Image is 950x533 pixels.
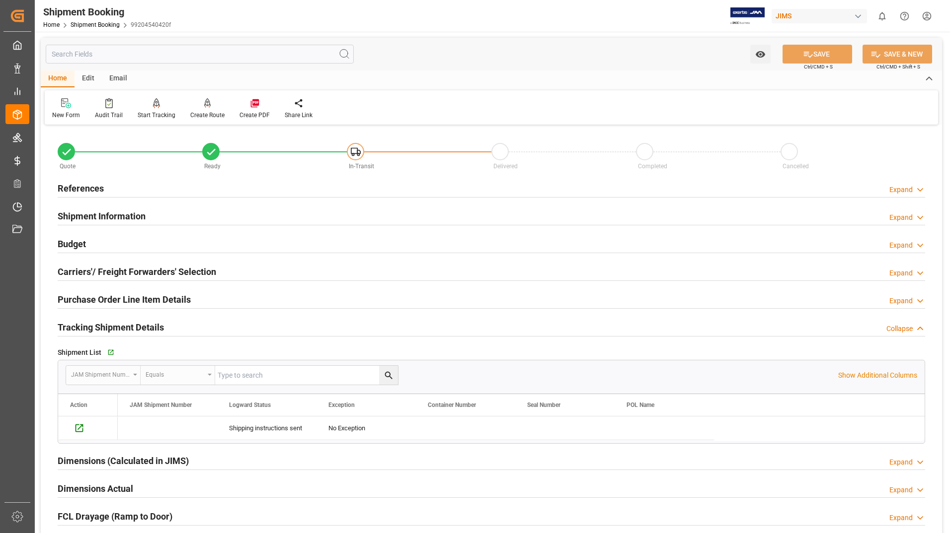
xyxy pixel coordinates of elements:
button: show 0 new notifications [871,5,893,27]
div: Expand [889,268,913,278]
a: Shipment Booking [71,21,120,28]
div: Expand [889,240,913,251]
div: Press SPACE to select this row. [58,416,118,440]
div: Expand [889,212,913,223]
div: JAM Shipment Number [71,368,130,379]
div: Expand [889,185,913,195]
div: Start Tracking [138,111,175,120]
span: Completed [638,163,667,170]
button: Help Center [893,5,916,27]
h2: Shipment Information [58,209,146,223]
div: Edit [75,70,102,87]
span: Seal Number [527,401,560,408]
h2: Carriers'/ Freight Forwarders' Selection [58,265,216,278]
span: Exception [328,401,355,408]
span: Quote [60,163,76,170]
div: Collapse [886,324,913,334]
div: Home [41,70,75,87]
button: open menu [66,366,141,385]
span: POL Name [627,401,654,408]
img: Exertis%20JAM%20-%20Email%20Logo.jpg_1722504956.jpg [730,7,765,25]
input: Type to search [215,366,398,385]
div: Email [102,70,135,87]
button: open menu [141,366,215,385]
div: Shipping instructions sent [229,417,305,440]
h2: Tracking Shipment Details [58,321,164,334]
div: Audit Trail [95,111,123,120]
div: JIMS [772,9,867,23]
button: open menu [750,45,771,64]
span: Shipment List [58,347,101,358]
h2: Purchase Order Line Item Details [58,293,191,306]
div: Equals [146,368,204,379]
span: Delivered [493,163,518,170]
p: Show Additional Columns [838,370,917,381]
input: Search Fields [46,45,354,64]
h2: References [58,182,104,195]
h2: Dimensions (Calculated in JIMS) [58,454,189,467]
div: Shipment Booking [43,4,171,19]
span: Cancelled [783,163,809,170]
span: Ctrl/CMD + S [804,63,833,70]
button: search button [379,366,398,385]
div: Expand [889,457,913,467]
span: Logward Status [229,401,271,408]
a: Home [43,21,60,28]
div: New Form [52,111,80,120]
span: Ctrl/CMD + Shift + S [876,63,920,70]
h2: FCL Drayage (Ramp to Door) [58,510,172,523]
div: Expand [889,513,913,523]
div: Create PDF [239,111,270,120]
span: Ready [204,163,221,170]
div: Press SPACE to select this row. [118,416,714,440]
div: Share Link [285,111,313,120]
h2: Dimensions Actual [58,482,133,495]
span: JAM Shipment Number [130,401,192,408]
div: Expand [889,296,913,306]
div: Action [70,401,87,408]
button: SAVE [783,45,852,64]
h2: Budget [58,237,86,251]
span: In-Transit [349,163,374,170]
div: Create Route [190,111,225,120]
div: Expand [889,485,913,495]
button: JIMS [772,6,871,25]
span: Container Number [428,401,476,408]
div: No Exception [328,417,404,440]
button: SAVE & NEW [863,45,932,64]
